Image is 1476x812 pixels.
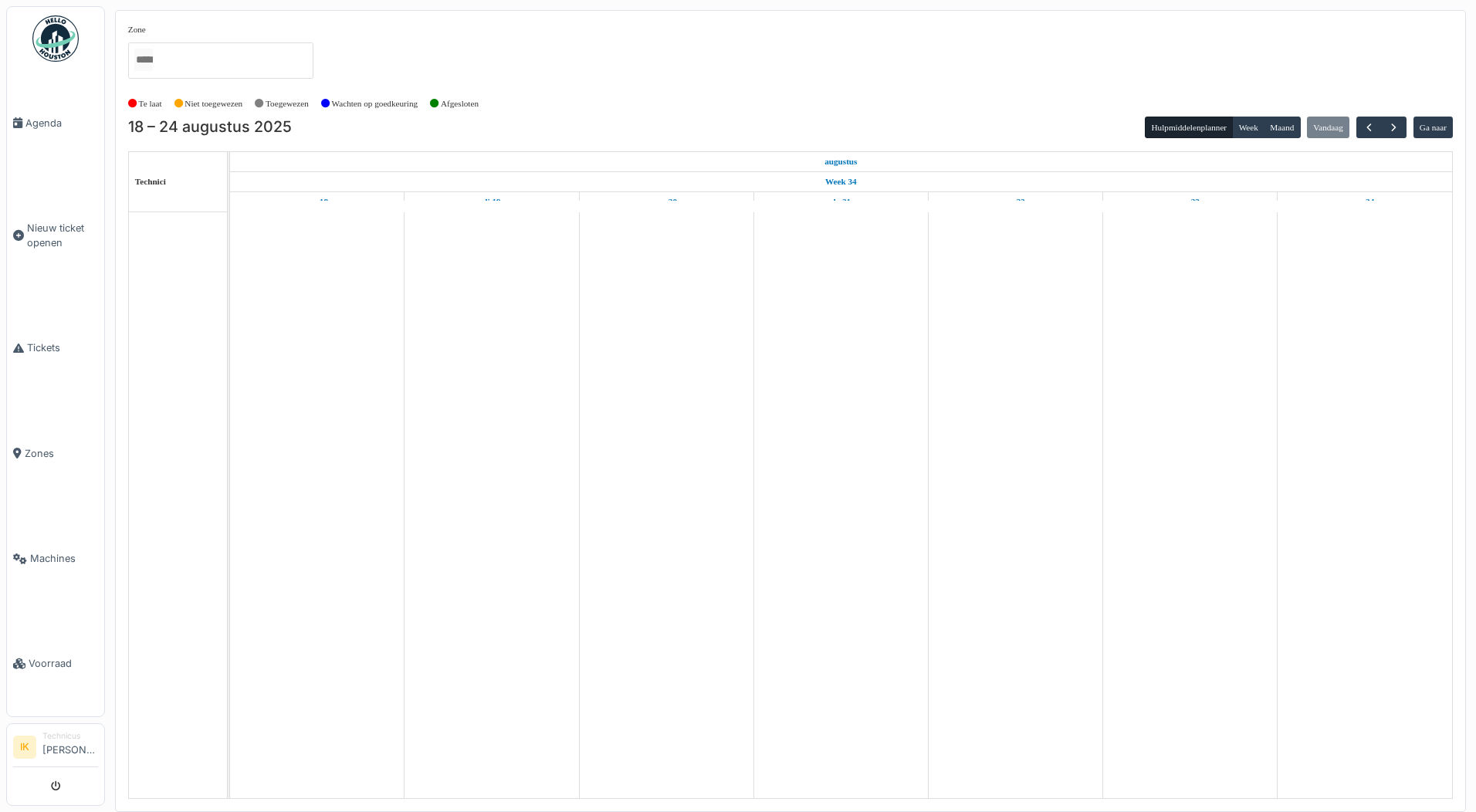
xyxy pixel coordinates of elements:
[1356,117,1382,139] button: Vorige
[266,97,309,110] label: Toegewezen
[1232,117,1264,138] button: Week
[302,192,332,211] a: 18 augustus 2025
[1381,117,1407,139] button: Volgende
[128,118,292,137] h2: 18 – 24 augustus 2025
[30,551,98,566] span: Machines
[42,730,98,742] div: Technicus
[7,506,104,611] a: Machines
[1413,117,1454,138] button: Ga naar
[134,49,153,71] input: Alles
[1307,117,1349,138] button: Vandaag
[27,340,98,355] span: Tickets
[1176,192,1203,211] a: 23 augustus 2025
[32,15,79,62] img: Badge_color-CXgf-gQk.svg
[821,152,861,171] a: 18 augustus 2025
[1002,192,1028,211] a: 22 augustus 2025
[7,401,104,506] a: Zones
[7,70,104,175] a: Agenda
[27,221,98,250] span: Nieuw ticket openen
[128,23,146,36] label: Zone
[13,736,36,759] li: IK
[7,611,104,716] a: Voorraad
[821,172,861,191] a: Week 34
[7,175,104,296] a: Nieuw ticket openen
[1352,192,1379,211] a: 24 augustus 2025
[25,116,98,130] span: Agenda
[652,192,681,211] a: 20 augustus 2025
[135,177,166,186] span: Technici
[7,296,104,401] a: Tickets
[13,730,98,767] a: IK Technicus[PERSON_NAME]
[139,97,162,110] label: Te laat
[29,656,98,671] span: Voorraad
[827,192,855,211] a: 21 augustus 2025
[441,97,479,110] label: Afgesloten
[184,97,242,110] label: Niet toegewezen
[25,446,98,461] span: Zones
[1145,117,1233,138] button: Hulpmiddelenplanner
[479,192,504,211] a: 19 augustus 2025
[1264,117,1301,138] button: Maand
[332,97,418,110] label: Wachten op goedkeuring
[42,730,98,763] li: [PERSON_NAME]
